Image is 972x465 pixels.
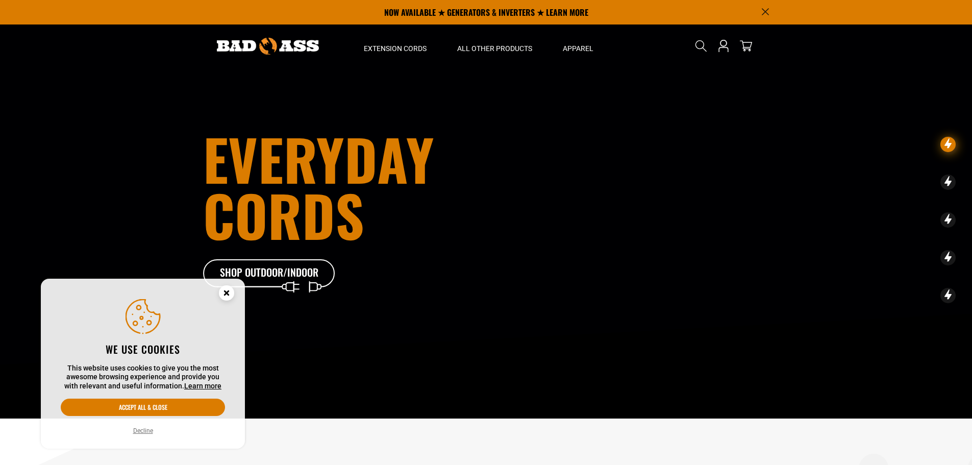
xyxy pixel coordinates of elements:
[563,44,593,53] span: Apparel
[203,131,543,243] h1: Everyday cords
[217,38,319,55] img: Bad Ass Extension Cords
[547,25,609,67] summary: Apparel
[364,44,427,53] span: Extension Cords
[348,25,442,67] summary: Extension Cords
[130,426,156,436] button: Decline
[61,342,225,356] h2: We use cookies
[184,382,221,390] a: Learn more
[203,259,336,288] a: Shop Outdoor/Indoor
[41,279,245,449] aside: Cookie Consent
[442,25,547,67] summary: All Other Products
[61,364,225,391] p: This website uses cookies to give you the most awesome browsing experience and provide you with r...
[457,44,532,53] span: All Other Products
[693,38,709,54] summary: Search
[61,399,225,416] button: Accept all & close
